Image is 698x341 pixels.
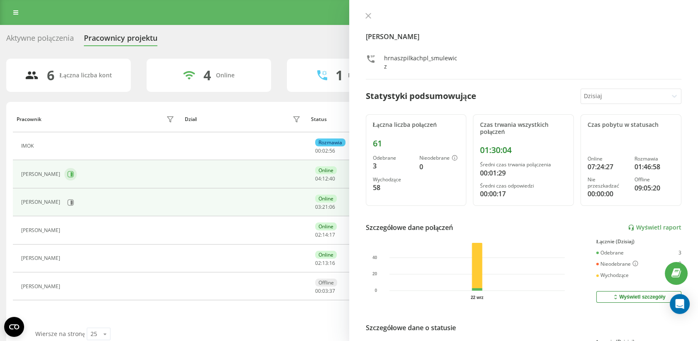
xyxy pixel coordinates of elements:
[678,250,681,256] div: 3
[480,145,567,155] div: 01:30:04
[21,143,36,149] div: IMOK
[315,203,321,210] span: 03
[366,90,476,102] div: Statystyki podsumowujące
[634,177,674,183] div: Offline
[315,166,337,174] div: Online
[315,231,321,238] span: 02
[322,259,328,267] span: 13
[21,199,62,205] div: [PERSON_NAME]
[372,272,377,277] text: 20
[375,288,377,293] text: 0
[373,138,460,148] div: 61
[480,121,567,136] div: Czas trwania wszystkich połączeń
[315,147,321,154] span: 00
[329,203,335,210] span: 06
[329,175,335,182] span: 40
[373,121,460,128] div: Łączna liczba połączeń
[21,255,62,261] div: [PERSON_NAME]
[322,287,328,294] span: 03
[588,177,627,189] div: Nie przeszkadzać
[634,162,674,172] div: 01:46:58
[470,295,483,300] text: 22 wrz
[480,183,567,189] div: Średni czas odpowiedzi
[322,147,328,154] span: 02
[315,204,335,210] div: : :
[311,116,327,122] div: Status
[419,162,459,172] div: 0
[315,260,335,266] div: : :
[596,291,681,303] button: Wyświetl szczegóły
[315,288,335,294] div: : :
[678,261,681,267] div: 0
[588,121,674,128] div: Czas pobytu w statusach
[315,148,335,154] div: : :
[47,67,54,83] div: 6
[596,239,681,245] div: Łącznie (Dzisiaj)
[628,224,681,231] a: Wyświetl raport
[596,250,624,256] div: Odebrane
[348,72,381,79] div: Rozmawiają
[596,261,638,267] div: Nieodebrane
[315,279,337,287] div: Offline
[91,330,97,338] div: 25
[59,72,112,79] div: Łączna liczba kont
[315,259,321,267] span: 02
[329,231,335,238] span: 17
[588,189,627,199] div: 00:00:00
[315,287,321,294] span: 00
[185,116,196,122] div: Dział
[329,259,335,267] span: 16
[6,34,74,47] div: Aktywne połączenia
[21,284,62,289] div: [PERSON_NAME]
[329,147,335,154] span: 56
[373,161,413,171] div: 3
[612,294,665,300] div: Wyświetl szczegóły
[322,203,328,210] span: 21
[366,323,456,333] div: Szczegółowe dane o statusie
[21,227,62,233] div: [PERSON_NAME]
[203,67,211,83] div: 4
[35,330,85,338] span: Wiersze na stronę
[315,222,337,230] div: Online
[21,171,62,177] div: [PERSON_NAME]
[596,272,629,278] div: Wychodzące
[315,251,337,259] div: Online
[322,231,328,238] span: 14
[373,177,413,183] div: Wychodzące
[315,175,321,182] span: 04
[384,54,460,71] div: hrnaszpilkachpl_smulewicz
[216,72,235,79] div: Online
[372,255,377,260] text: 40
[480,168,567,178] div: 00:01:29
[315,176,335,182] div: : :
[634,183,674,193] div: 09:05:20
[17,116,42,122] div: Pracownik
[315,232,335,238] div: : :
[480,162,567,168] div: Średni czas trwania połączenia
[4,317,24,337] button: Open CMP widget
[366,222,453,232] div: Szczegółowe dane połączeń
[419,155,459,162] div: Nieodebrane
[373,183,413,193] div: 58
[670,294,690,314] div: Open Intercom Messenger
[315,138,345,146] div: Rozmawia
[322,175,328,182] span: 12
[84,34,157,47] div: Pracownicy projektu
[329,287,335,294] span: 37
[588,156,627,162] div: Online
[588,162,627,172] div: 07:24:27
[634,156,674,162] div: Rozmawia
[336,67,343,83] div: 1
[366,32,682,42] h4: [PERSON_NAME]
[480,189,567,199] div: 00:00:17
[373,155,413,161] div: Odebrane
[315,195,337,203] div: Online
